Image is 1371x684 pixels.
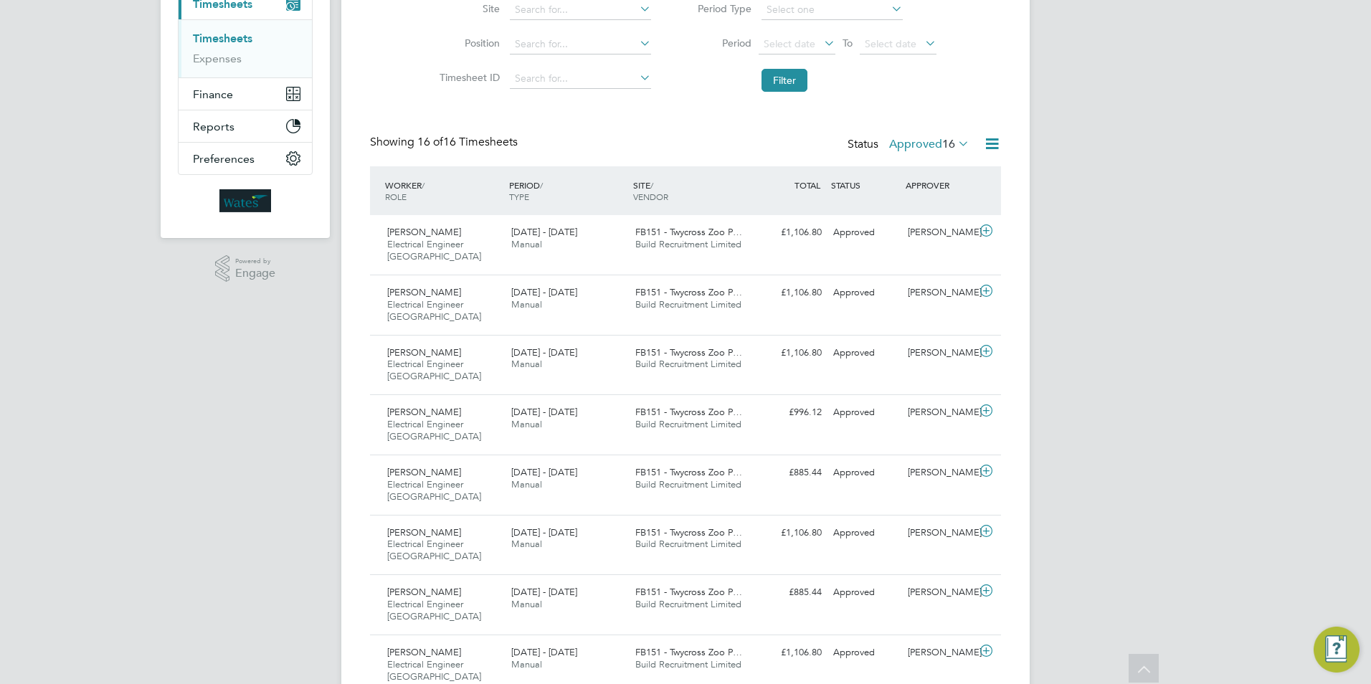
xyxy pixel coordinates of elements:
[687,37,751,49] label: Period
[435,71,500,84] label: Timesheet ID
[193,152,255,166] span: Preferences
[193,32,252,45] a: Timesheets
[387,598,481,622] span: Electrical Engineer [GEOGRAPHIC_DATA]
[511,586,577,598] span: [DATE] - [DATE]
[510,69,651,89] input: Search for...
[827,581,902,604] div: Approved
[635,238,741,250] span: Build Recruitment Limited
[387,298,481,323] span: Electrical Engineer [GEOGRAPHIC_DATA]
[827,461,902,485] div: Approved
[753,341,827,365] div: £1,106.80
[387,418,481,442] span: Electrical Engineer [GEOGRAPHIC_DATA]
[635,646,742,658] span: FB151 - Twycross Zoo P…
[509,191,529,202] span: TYPE
[179,78,312,110] button: Finance
[635,478,741,490] span: Build Recruitment Limited
[387,406,461,418] span: [PERSON_NAME]
[753,581,827,604] div: £885.44
[417,135,443,149] span: 16 of
[827,401,902,424] div: Approved
[838,34,857,52] span: To
[827,221,902,244] div: Approved
[635,358,741,370] span: Build Recruitment Limited
[511,298,542,310] span: Manual
[511,346,577,358] span: [DATE] - [DATE]
[762,69,807,92] button: Filter
[635,406,742,418] span: FB151 - Twycross Zoo P…
[387,526,461,538] span: [PERSON_NAME]
[435,2,500,15] label: Site
[387,466,461,478] span: [PERSON_NAME]
[511,358,542,370] span: Manual
[540,179,543,191] span: /
[902,581,977,604] div: [PERSON_NAME]
[387,538,481,562] span: Electrical Engineer [GEOGRAPHIC_DATA]
[510,34,651,54] input: Search for...
[902,172,977,198] div: APPROVER
[235,267,275,280] span: Engage
[635,466,742,478] span: FB151 - Twycross Zoo P…
[635,526,742,538] span: FB151 - Twycross Zoo P…
[902,221,977,244] div: [PERSON_NAME]
[387,586,461,598] span: [PERSON_NAME]
[511,406,577,418] span: [DATE] - [DATE]
[381,172,506,209] div: WORKER
[889,137,969,151] label: Approved
[422,179,424,191] span: /
[794,179,820,191] span: TOTAL
[848,135,972,155] div: Status
[902,461,977,485] div: [PERSON_NAME]
[635,298,741,310] span: Build Recruitment Limited
[753,521,827,545] div: £1,106.80
[827,341,902,365] div: Approved
[193,120,234,133] span: Reports
[511,466,577,478] span: [DATE] - [DATE]
[387,646,461,658] span: [PERSON_NAME]
[902,401,977,424] div: [PERSON_NAME]
[179,110,312,142] button: Reports
[387,658,481,683] span: Electrical Engineer [GEOGRAPHIC_DATA]
[635,346,742,358] span: FB151 - Twycross Zoo P…
[435,37,500,49] label: Position
[827,521,902,545] div: Approved
[511,598,542,610] span: Manual
[511,286,577,298] span: [DATE] - [DATE]
[387,238,481,262] span: Electrical Engineer [GEOGRAPHIC_DATA]
[417,135,518,149] span: 16 Timesheets
[635,538,741,550] span: Build Recruitment Limited
[630,172,754,209] div: SITE
[511,538,542,550] span: Manual
[511,526,577,538] span: [DATE] - [DATE]
[827,641,902,665] div: Approved
[827,172,902,198] div: STATUS
[635,286,742,298] span: FB151 - Twycross Zoo P…
[635,586,742,598] span: FB151 - Twycross Zoo P…
[511,658,542,670] span: Manual
[387,286,461,298] span: [PERSON_NAME]
[511,478,542,490] span: Manual
[387,346,461,358] span: [PERSON_NAME]
[635,226,742,238] span: FB151 - Twycross Zoo P…
[902,281,977,305] div: [PERSON_NAME]
[1314,627,1360,673] button: Engage Resource Center
[633,191,668,202] span: VENDOR
[635,598,741,610] span: Build Recruitment Limited
[635,418,741,430] span: Build Recruitment Limited
[687,2,751,15] label: Period Type
[387,226,461,238] span: [PERSON_NAME]
[178,189,313,212] a: Go to home page
[827,281,902,305] div: Approved
[942,137,955,151] span: 16
[385,191,407,202] span: ROLE
[506,172,630,209] div: PERIOD
[753,641,827,665] div: £1,106.80
[215,255,276,282] a: Powered byEngage
[193,87,233,101] span: Finance
[902,521,977,545] div: [PERSON_NAME]
[511,646,577,658] span: [DATE] - [DATE]
[387,358,481,382] span: Electrical Engineer [GEOGRAPHIC_DATA]
[902,641,977,665] div: [PERSON_NAME]
[387,478,481,503] span: Electrical Engineer [GEOGRAPHIC_DATA]
[511,418,542,430] span: Manual
[753,221,827,244] div: £1,106.80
